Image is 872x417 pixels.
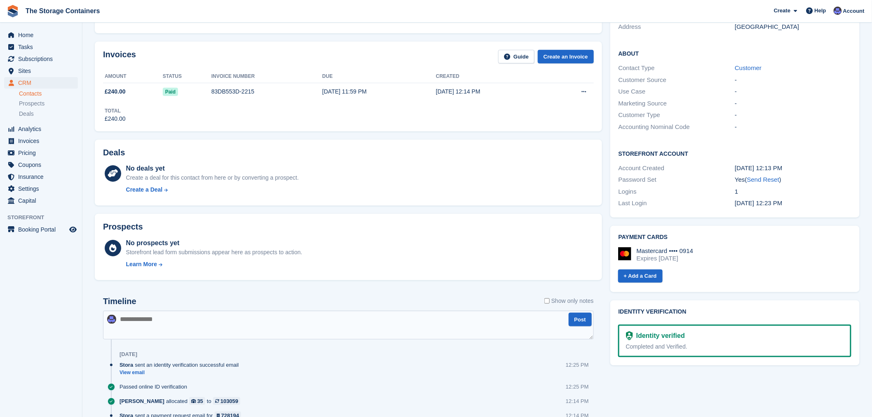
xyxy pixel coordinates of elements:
h2: About [619,49,851,57]
div: 12:14 PM [566,397,589,405]
a: Preview store [68,225,78,234]
a: menu [4,123,78,135]
div: Expires [DATE] [637,255,694,262]
img: Identity Verification Ready [626,331,633,340]
input: Show only notes [544,297,550,305]
div: Storefront lead form submissions appear here as prospects to action. [126,248,302,257]
span: Prospects [19,100,45,108]
div: 12:25 PM [566,361,589,369]
h2: Deals [103,148,125,157]
div: Password Set [619,175,735,185]
span: Paid [163,88,178,96]
div: [DATE] 12:14 PM [436,87,550,96]
button: Post [569,313,592,326]
div: Logins [619,187,735,197]
div: Create a Deal [126,185,163,194]
a: menu [4,147,78,159]
div: Completed and Verified. [626,342,844,351]
img: stora-icon-8386f47178a22dfd0bd8f6a31ec36ba5ce8667c1dd55bd0f319d3a0aa187defe.svg [7,5,19,17]
a: Create an Invoice [538,50,594,63]
a: Deals [19,110,78,118]
span: [PERSON_NAME] [120,397,164,405]
div: 83DB553D-2215 [211,87,322,96]
th: Created [436,70,550,83]
span: Stora [120,361,133,369]
a: Prospects [19,99,78,108]
img: Mastercard Logo [618,247,631,260]
div: No prospects yet [126,238,302,248]
a: menu [4,224,78,235]
span: Booking Portal [18,224,68,235]
span: Coupons [18,159,68,171]
div: 12:25 PM [566,383,589,391]
span: Storefront [7,213,82,222]
span: Sites [18,65,68,77]
a: Send Reset [747,176,779,183]
a: Customer [735,64,762,71]
span: CRM [18,77,68,89]
div: Contact Type [619,63,735,73]
a: The Storage Containers [22,4,103,18]
div: 35 [197,397,203,405]
span: Help [815,7,826,15]
div: Account Created [619,164,735,173]
div: Customer Type [619,110,735,120]
a: menu [4,183,78,194]
a: menu [4,29,78,41]
div: Identity verified [633,331,685,341]
a: menu [4,195,78,206]
th: Amount [103,70,163,83]
div: Passed online ID verification [120,383,191,391]
span: ( ) [745,176,781,183]
a: Learn More [126,260,302,269]
div: [DATE] 11:59 PM [322,87,436,96]
span: Home [18,29,68,41]
div: Yes [735,175,851,185]
div: Customer Source [619,75,735,85]
div: - [735,75,851,85]
div: Total [105,107,126,115]
span: Deals [19,110,34,118]
div: Accounting Nominal Code [619,122,735,132]
h2: Invoices [103,50,136,63]
label: Show only notes [544,297,594,305]
h2: Storefront Account [619,149,851,157]
span: Create [774,7,790,15]
img: Dan Excell [107,315,116,324]
div: [DATE] 12:13 PM [735,164,851,173]
div: Learn More [126,260,157,269]
span: Analytics [18,123,68,135]
a: menu [4,171,78,183]
a: menu [4,53,78,65]
a: menu [4,135,78,147]
div: Create a deal for this contact from here or by converting a prospect. [126,173,299,182]
div: [GEOGRAPHIC_DATA] [735,22,851,32]
div: Use Case [619,87,735,96]
a: Guide [498,50,534,63]
span: Settings [18,183,68,194]
th: Status [163,70,211,83]
a: menu [4,41,78,53]
span: Capital [18,195,68,206]
a: menu [4,65,78,77]
a: menu [4,159,78,171]
div: Marketing Source [619,99,735,108]
span: Invoices [18,135,68,147]
a: menu [4,77,78,89]
span: £240.00 [105,87,126,96]
a: 35 [189,397,205,405]
h2: Prospects [103,222,143,232]
img: Dan Excell [834,7,842,15]
div: - [735,110,851,120]
span: Pricing [18,147,68,159]
div: Last Login [619,199,735,208]
span: Account [843,7,865,15]
th: Invoice number [211,70,322,83]
div: 103059 [220,397,238,405]
a: View email [120,369,243,376]
div: Mastercard •••• 0914 [637,247,694,255]
h2: Timeline [103,297,136,306]
a: + Add a Card [618,269,663,283]
div: - [735,99,851,108]
div: Address [619,22,735,32]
